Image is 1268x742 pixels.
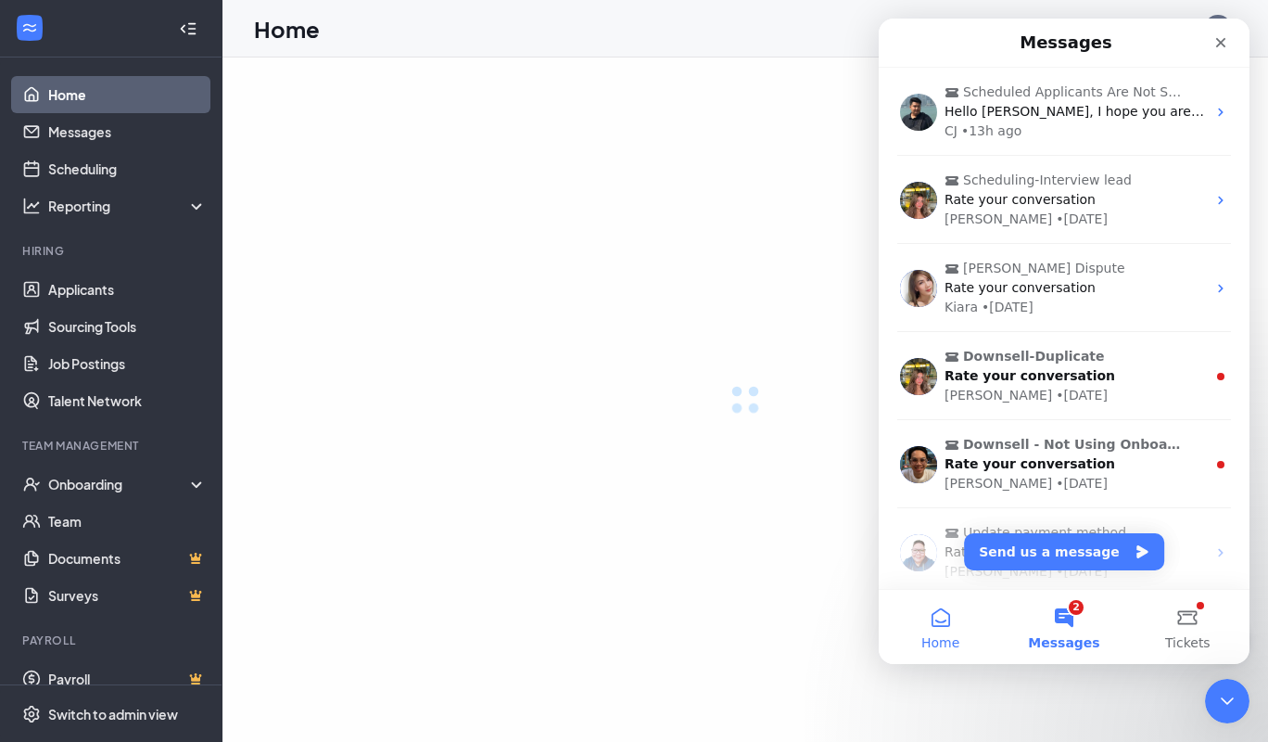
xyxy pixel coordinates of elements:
[103,279,155,299] div: • [DATE]
[48,271,207,308] a: Applicants
[82,103,143,122] div: • 13h ago
[149,618,221,631] span: Messages
[21,251,58,288] img: Profile image for Kiara
[66,173,217,188] span: Rate your conversation
[1166,18,1188,40] svg: QuestionInfo
[84,328,226,348] span: Downsell-Duplicate
[22,438,203,454] div: Team Management
[1125,18,1148,40] svg: Notifications
[21,163,58,200] img: Profile image for Anne
[48,660,207,697] a: PayrollCrown
[48,577,207,614] a: SurveysCrown
[254,13,320,45] h1: Home
[48,76,207,113] a: Home
[48,503,207,540] a: Team
[66,544,173,563] div: [PERSON_NAME]
[879,19,1249,664] iframe: Intercom live chat
[84,505,247,524] span: Update payment method
[66,438,236,453] span: Rate your conversation
[48,540,207,577] a: DocumentsCrown
[48,113,207,150] a: Messages
[22,633,203,648] div: Payroll
[66,262,217,276] span: Rate your conversation
[66,103,79,122] div: CJ
[247,571,371,646] button: Tickets
[66,350,236,365] span: Rate your conversation
[286,618,332,631] span: Tickets
[22,243,203,259] div: Hiring
[43,618,81,631] span: Home
[66,279,99,299] div: Kiara
[66,85,832,100] span: Hello [PERSON_NAME], I hope you are doing well. May I know if you are still experiencing the issu...
[48,705,178,723] div: Switch to admin view
[66,526,217,541] span: Rate your conversation
[1205,679,1249,723] iframe: Intercom live chat
[84,240,247,260] span: [PERSON_NAME] Dispute
[21,516,58,553] img: Profile image for Christie
[84,416,306,436] span: Downsell - Not Using Onboarding
[21,339,58,377] img: Profile image for Anne
[179,19,197,38] svg: Collapse
[22,197,41,215] svg: Analysis
[22,705,41,723] svg: Settings
[48,150,207,187] a: Scheduling
[66,191,173,211] div: [PERSON_NAME]
[177,191,229,211] div: • [DATE]
[177,455,229,475] div: • [DATE]
[21,428,58,465] img: Profile image for Patrick
[48,197,208,215] div: Reporting
[22,475,41,493] svg: UserCheck
[48,475,191,493] div: Onboarding
[48,308,207,345] a: Sourcing Tools
[177,367,229,387] div: • [DATE]
[20,19,39,37] svg: WorkstreamLogo
[85,515,285,552] button: Send us a message
[123,571,247,646] button: Messages
[66,455,173,475] div: [PERSON_NAME]
[48,382,207,419] a: Talent Network
[66,367,173,387] div: [PERSON_NAME]
[177,544,229,563] div: • [DATE]
[48,345,207,382] a: Job Postings
[84,152,253,172] span: Scheduling-Interview lead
